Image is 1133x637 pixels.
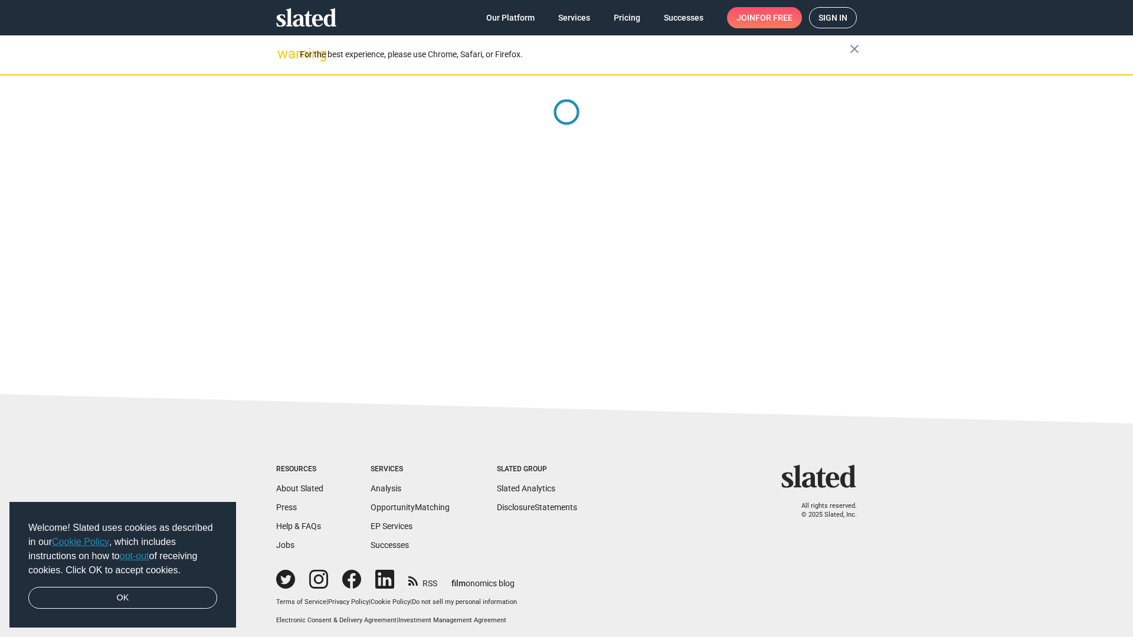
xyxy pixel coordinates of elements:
[558,7,590,28] span: Services
[328,598,369,606] a: Privacy Policy
[276,598,326,606] a: Terms of Service
[604,7,650,28] a: Pricing
[276,521,321,531] a: Help & FAQs
[276,465,323,474] div: Resources
[398,616,506,624] a: Investment Management Agreement
[486,7,535,28] span: Our Platform
[276,616,397,624] a: Electronic Consent & Delivery Agreement
[818,8,847,28] span: Sign in
[326,598,328,606] span: |
[371,521,412,531] a: EP Services
[276,503,297,512] a: Press
[408,571,437,589] a: RSS
[755,7,793,28] span: for free
[497,503,577,512] a: DisclosureStatements
[371,465,450,474] div: Services
[276,484,323,493] a: About Slated
[664,7,703,28] span: Successes
[412,598,517,607] button: Do not sell my personal information
[809,7,857,28] a: Sign in
[614,7,640,28] span: Pricing
[371,484,401,493] a: Analysis
[549,7,600,28] a: Services
[497,465,577,474] div: Slated Group
[120,551,149,561] a: opt-out
[28,521,217,577] span: Welcome! Slated uses cookies as described in our , which includes instructions on how to of recei...
[371,540,409,550] a: Successes
[789,502,857,519] p: All rights reserved. © 2025 Slated, Inc.
[9,502,236,628] div: cookieconsent
[371,503,450,512] a: OpportunityMatching
[28,587,217,609] a: dismiss cookie message
[369,598,371,606] span: |
[397,616,398,624] span: |
[736,7,793,28] span: Join
[276,540,294,550] a: Jobs
[52,537,109,547] a: Cookie Policy
[654,7,713,28] a: Successes
[277,47,292,61] mat-icon: warning
[300,47,850,63] div: For the best experience, please use Chrome, Safari, or Firefox.
[847,42,862,56] mat-icon: close
[497,484,555,493] a: Slated Analytics
[371,598,410,606] a: Cookie Policy
[727,7,802,28] a: Joinfor free
[410,598,412,606] span: |
[451,569,515,589] a: filmonomics blog
[477,7,544,28] a: Our Platform
[451,579,466,588] span: film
